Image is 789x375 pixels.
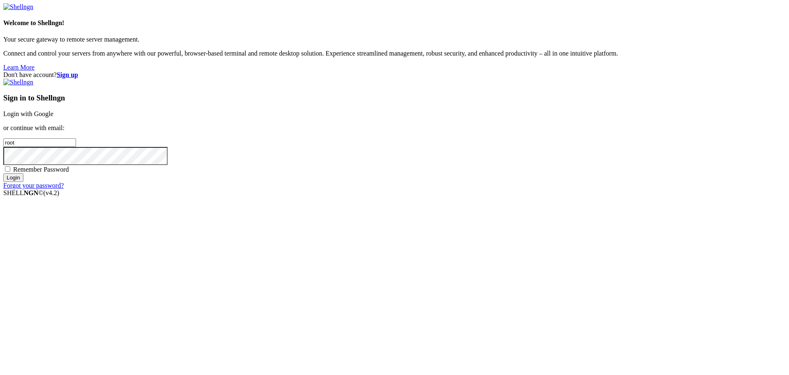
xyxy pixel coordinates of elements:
h3: Sign in to Shellngn [3,93,786,102]
p: or continue with email: [3,124,786,132]
a: Forgot your password? [3,182,64,189]
p: Your secure gateway to remote server management. [3,36,786,43]
p: Connect and control your servers from anywhere with our powerful, browser-based terminal and remo... [3,50,786,57]
span: Remember Password [13,166,69,173]
input: Remember Password [5,166,10,172]
input: Email address [3,138,76,147]
img: Shellngn [3,3,33,11]
span: 4.2.0 [44,189,60,196]
h4: Welcome to Shellngn! [3,19,786,27]
span: SHELL © [3,189,59,196]
a: Learn More [3,64,35,71]
a: Sign up [57,71,78,78]
b: NGN [24,189,39,196]
input: Login [3,173,23,182]
div: Don't have account? [3,71,786,79]
a: Login with Google [3,110,53,117]
img: Shellngn [3,79,33,86]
